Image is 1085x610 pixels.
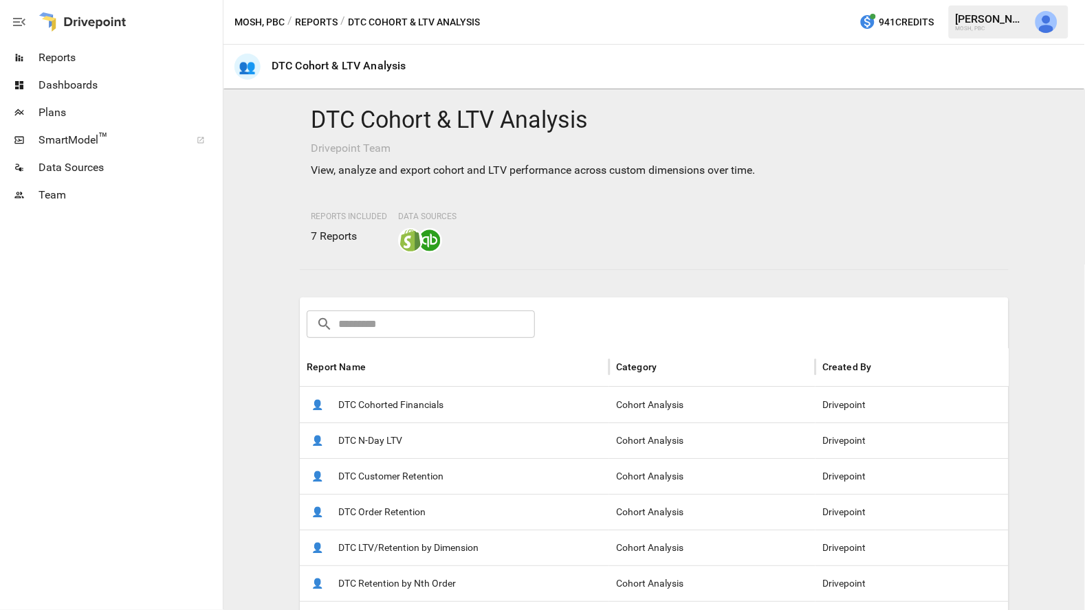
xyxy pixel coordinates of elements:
[609,494,815,530] div: Cohort Analysis
[616,361,657,372] div: Category
[338,530,479,565] span: DTC LTV/Retention by Dimension
[815,458,1022,494] div: Drivepoint
[311,106,998,135] h4: DTC Cohort & LTV Analysis
[873,357,892,376] button: Sort
[311,228,387,245] p: 7 Reports
[234,14,285,31] button: MOSH, PBC
[307,466,327,486] span: 👤
[1035,11,1057,33] img: Jeff Gamsey
[815,565,1022,601] div: Drivepoint
[307,501,327,522] span: 👤
[307,573,327,594] span: 👤
[311,140,998,157] p: Drivepoint Team
[338,459,443,494] span: DTC Customer Retention
[39,77,220,93] span: Dashboards
[815,494,1022,530] div: Drivepoint
[822,361,872,372] div: Created By
[956,12,1027,25] div: [PERSON_NAME]
[338,566,456,601] span: DTC Retention by Nth Order
[311,162,998,179] p: View, analyze and export cohort and LTV performance across custom dimensions over time.
[338,423,402,458] span: DTC N-Day LTV
[287,14,292,31] div: /
[419,229,441,251] img: quickbooks
[340,14,345,31] div: /
[658,357,677,376] button: Sort
[609,422,815,458] div: Cohort Analysis
[338,387,443,422] span: DTC Cohorted Financials
[815,530,1022,565] div: Drivepoint
[39,187,220,203] span: Team
[295,14,338,31] button: Reports
[307,430,327,451] span: 👤
[815,422,1022,458] div: Drivepoint
[98,130,108,147] span: ™
[338,495,426,530] span: DTC Order Retention
[398,212,457,221] span: Data Sources
[39,104,220,121] span: Plans
[879,14,934,31] span: 941 Credits
[609,458,815,494] div: Cohort Analysis
[39,49,220,66] span: Reports
[307,537,327,558] span: 👤
[956,25,1027,32] div: MOSH, PBC
[39,159,220,176] span: Data Sources
[307,394,327,415] span: 👤
[367,357,386,376] button: Sort
[609,387,815,422] div: Cohort Analysis
[1027,3,1066,41] button: Jeff Gamsey
[854,10,940,35] button: 941Credits
[307,361,366,372] div: Report Name
[609,565,815,601] div: Cohort Analysis
[815,387,1022,422] div: Drivepoint
[234,54,261,80] div: 👥
[399,229,421,251] img: shopify
[609,530,815,565] div: Cohort Analysis
[39,132,182,148] span: SmartModel
[311,212,387,221] span: Reports Included
[272,59,406,72] div: DTC Cohort & LTV Analysis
